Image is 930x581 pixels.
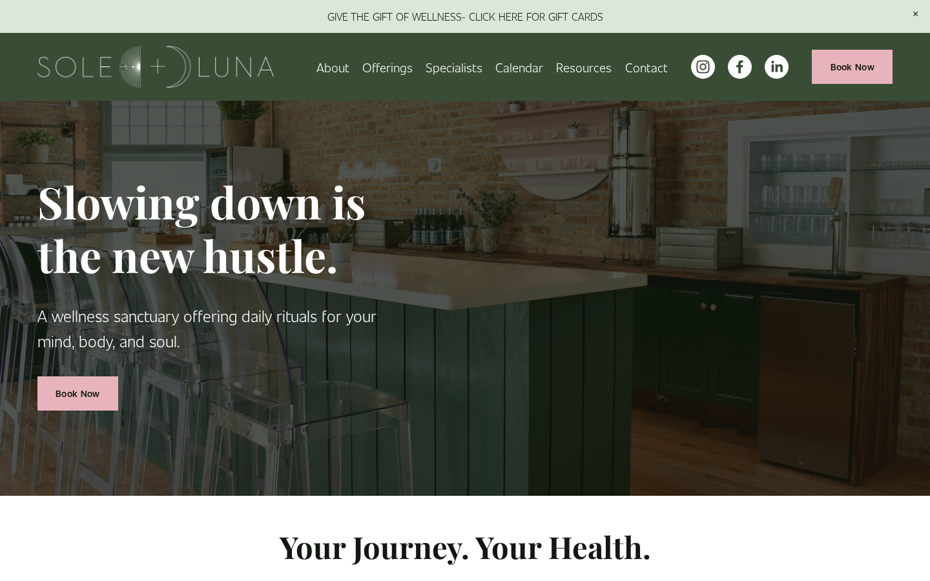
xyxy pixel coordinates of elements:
[362,57,413,77] span: Offerings
[280,526,651,567] strong: Your Journey. Your Health.
[625,56,668,78] a: Contact
[556,56,612,78] a: folder dropdown
[37,175,390,283] h1: Slowing down is the new hustle.
[362,56,413,78] a: folder dropdown
[556,57,612,77] span: Resources
[495,56,543,78] a: Calendar
[728,55,752,79] a: facebook-unauth
[37,303,390,354] p: A wellness sanctuary offering daily rituals for your mind, body, and soul.
[316,56,349,78] a: About
[37,46,274,88] img: Sole + Luna
[691,55,715,79] a: instagram-unauth
[426,56,482,78] a: Specialists
[765,55,789,79] a: LinkedIn
[812,50,893,84] a: Book Now
[37,376,118,411] a: Book Now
